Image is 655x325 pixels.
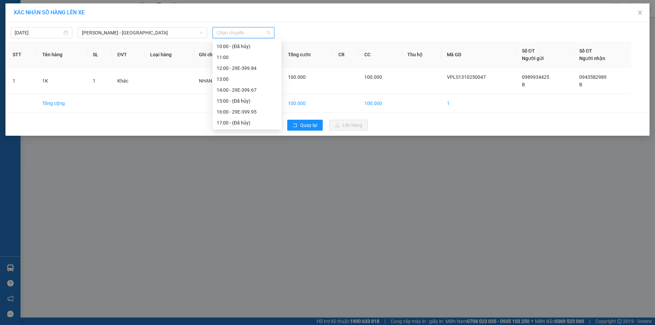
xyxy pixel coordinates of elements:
input: 13/10/2025 [15,29,62,36]
div: 13:00 [217,75,277,83]
th: ĐVT [112,42,145,68]
span: 100.000 [364,74,382,80]
span: B [579,82,582,87]
div: 17:00 - (Đã hủy) [217,119,277,127]
td: Khác [112,68,145,94]
span: B [522,82,525,87]
td: 1K [37,68,87,94]
th: SL [87,42,112,68]
span: Số ĐT [579,48,592,54]
span: close [637,10,643,15]
span: 0989934425 [522,74,549,80]
span: 0943582989 [579,74,607,80]
span: 100.000 [288,74,306,80]
span: 1 [93,78,96,84]
span: Cao Bằng - Hà Nội [82,28,203,38]
div: 10:00 - (Đã hủy) [217,43,277,50]
span: Quay lại [300,121,317,129]
span: VPLS1310250047 [447,74,486,80]
span: Người gửi [522,56,544,61]
th: Tên hàng [37,42,87,68]
span: XÁC NHẬN SỐ HÀNG LÊN XE [14,9,85,16]
th: Loại hàng [145,42,193,68]
div: 16:00 - 29E-399.95 [217,108,277,116]
th: Tổng cước [282,42,333,68]
span: Người nhận [579,56,605,61]
th: STT [7,42,37,68]
div: 15:00 - (Đã hủy) [217,97,277,105]
span: Số ĐT [522,48,535,54]
button: Close [630,3,650,23]
div: 11:00 [217,54,277,61]
th: Thu hộ [402,42,441,68]
div: 12:00 - 29E-399.84 [217,64,277,72]
th: CR [333,42,359,68]
button: rollbackQuay lại [287,120,323,131]
td: 1 [441,94,516,113]
td: 100.000 [359,94,402,113]
th: Ghi chú [193,42,239,68]
div: 14:00 - 29E-399.67 [217,86,277,94]
td: Tổng cộng [37,94,87,113]
td: 100.000 [282,94,333,113]
th: Mã GD [441,42,516,68]
button: uploadLên hàng [330,120,368,131]
span: NHẠN TT [199,78,219,84]
td: 1 [7,68,37,94]
span: Chọn chuyến [217,28,270,38]
span: rollback [293,123,297,128]
th: CC [359,42,402,68]
span: down [199,31,203,35]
